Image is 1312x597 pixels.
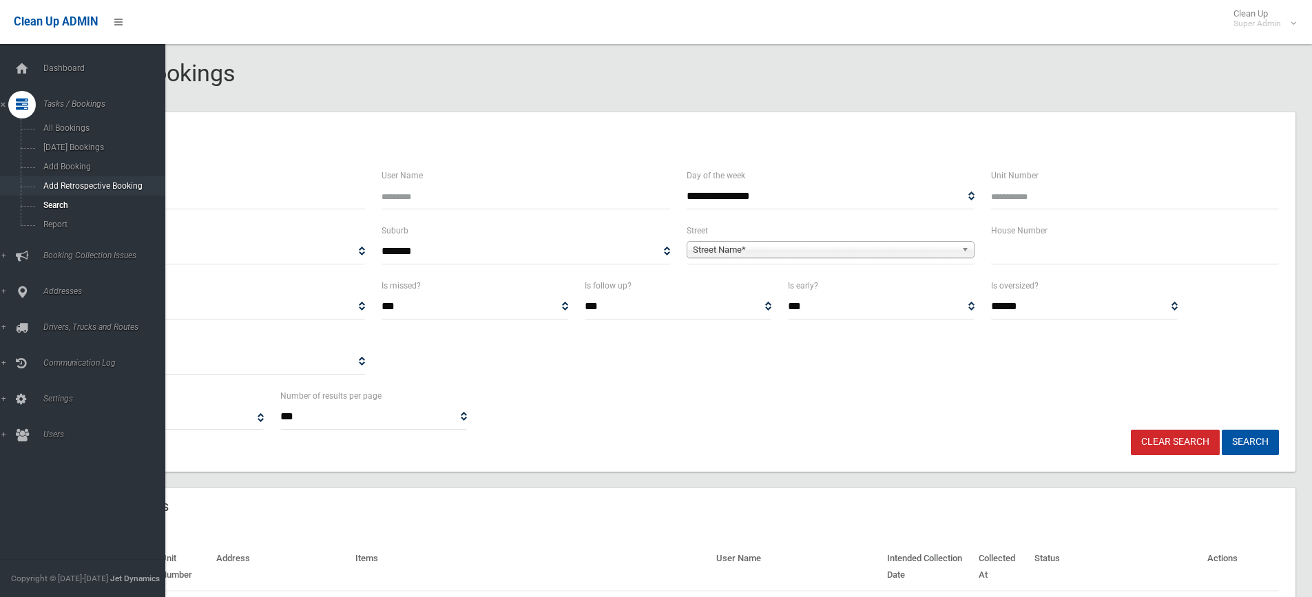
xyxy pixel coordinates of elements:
[1233,19,1281,29] small: Super Admin
[991,168,1039,183] label: Unit Number
[211,543,351,591] th: Address
[39,394,176,404] span: Settings
[585,278,632,293] label: Is follow up?
[11,574,108,583] span: Copyright © [DATE]-[DATE]
[39,63,176,73] span: Dashboard
[687,223,708,238] label: Street
[973,543,1029,591] th: Collected At
[991,278,1039,293] label: Is oversized?
[39,430,176,439] span: Users
[1222,430,1279,455] button: Search
[882,543,973,591] th: Intended Collection Date
[788,278,818,293] label: Is early?
[39,286,176,296] span: Addresses
[1202,543,1279,591] th: Actions
[155,543,211,591] th: Unit Number
[991,223,1048,238] label: House Number
[382,168,423,183] label: User Name
[39,162,164,171] span: Add Booking
[280,388,382,404] label: Number of results per page
[687,168,745,183] label: Day of the week
[14,15,98,28] span: Clean Up ADMIN
[1131,430,1220,455] a: Clear Search
[350,543,711,591] th: Items
[382,278,421,293] label: Is missed?
[382,223,408,238] label: Suburb
[39,322,176,332] span: Drivers, Trucks and Routes
[39,220,164,229] span: Report
[39,123,164,133] span: All Bookings
[39,358,176,368] span: Communication Log
[711,543,882,591] th: User Name
[39,200,164,210] span: Search
[110,574,160,583] strong: Jet Dynamics
[1227,8,1295,29] span: Clean Up
[39,99,176,109] span: Tasks / Bookings
[693,242,956,258] span: Street Name*
[39,251,176,260] span: Booking Collection Issues
[39,143,164,152] span: [DATE] Bookings
[39,181,164,191] span: Add Retrospective Booking
[1029,543,1202,591] th: Status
